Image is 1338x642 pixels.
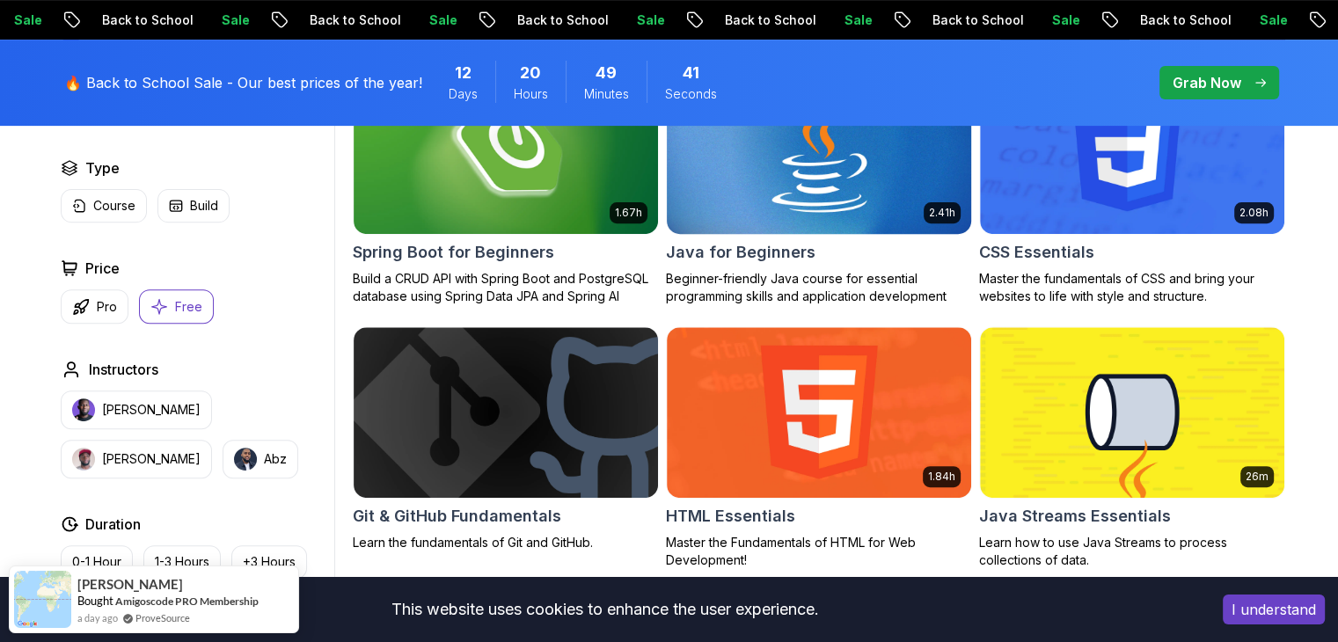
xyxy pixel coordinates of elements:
h2: Spring Boot for Beginners [353,240,554,265]
span: Bought [77,594,113,608]
p: Pro [97,298,117,316]
span: Seconds [665,85,717,103]
span: Hours [514,85,548,103]
p: [PERSON_NAME] [102,450,201,468]
p: 🔥 Back to School Sale - Our best prices of the year! [64,72,422,93]
p: Back to School [85,11,205,29]
p: Sale [620,11,676,29]
p: Sale [205,11,261,29]
p: Abz [264,450,287,468]
p: Sale [1035,11,1092,29]
img: Git & GitHub Fundamentals card [354,327,658,498]
img: Spring Boot for Beginners card [354,63,658,234]
h2: Type [85,157,120,179]
p: Back to School [916,11,1035,29]
a: Amigoscode PRO Membership [115,595,259,608]
img: provesource social proof notification image [14,571,71,628]
img: instructor img [72,398,95,421]
button: 0-1 Hour [61,545,133,579]
h2: Java Streams Essentials [979,504,1171,529]
p: +3 Hours [243,553,296,571]
span: Days [449,85,478,103]
img: CSS Essentials card [980,63,1284,234]
button: instructor img[PERSON_NAME] [61,390,212,429]
p: Learn how to use Java Streams to process collections of data. [979,534,1285,569]
span: 20 Hours [520,61,541,85]
h2: HTML Essentials [666,504,795,529]
h2: Instructors [89,359,158,380]
p: 26m [1246,470,1269,484]
h2: CSS Essentials [979,240,1094,265]
h2: Duration [85,514,141,535]
img: HTML Essentials card [667,327,971,498]
img: Java for Beginners card [659,59,978,237]
button: Pro [61,289,128,324]
p: Course [93,197,135,215]
p: Back to School [293,11,413,29]
div: This website uses cookies to enhance the user experience. [13,590,1196,629]
span: 49 Minutes [596,61,617,85]
p: Grab Now [1173,72,1241,93]
p: Master the Fundamentals of HTML for Web Development! [666,534,972,569]
p: Sale [828,11,884,29]
button: Free [139,289,214,324]
p: 2.41h [929,206,955,220]
span: 12 Days [455,61,472,85]
span: a day ago [77,610,118,625]
p: Learn the fundamentals of Git and GitHub. [353,534,659,551]
a: HTML Essentials card1.84hHTML EssentialsMaster the Fundamentals of HTML for Web Development! [666,326,972,569]
a: Git & GitHub Fundamentals cardGit & GitHub FundamentalsLearn the fundamentals of Git and GitHub. [353,326,659,551]
button: Accept cookies [1223,595,1325,624]
p: [PERSON_NAME] [102,401,201,419]
a: Java Streams Essentials card26mJava Streams EssentialsLearn how to use Java Streams to process co... [979,326,1285,569]
span: Minutes [584,85,629,103]
button: Build [157,189,230,223]
p: Free [175,298,202,316]
p: Build [190,197,218,215]
button: instructor img[PERSON_NAME] [61,440,212,478]
h2: Git & GitHub Fundamentals [353,504,561,529]
p: 2.08h [1239,206,1269,220]
a: Spring Boot for Beginners card1.67hNEWSpring Boot for BeginnersBuild a CRUD API with Spring Boot ... [353,62,659,305]
button: Course [61,189,147,223]
a: CSS Essentials card2.08hCSS EssentialsMaster the fundamentals of CSS and bring your websites to l... [979,62,1285,305]
span: [PERSON_NAME] [77,577,183,592]
a: ProveSource [135,610,190,625]
img: instructor img [72,448,95,471]
p: Back to School [708,11,828,29]
p: 0-1 Hour [72,553,121,571]
h2: Java for Beginners [666,240,815,265]
h2: Price [85,258,120,279]
p: Beginner-friendly Java course for essential programming skills and application development [666,270,972,305]
button: +3 Hours [231,545,307,579]
img: instructor img [234,448,257,471]
p: 1-3 Hours [155,553,209,571]
p: Sale [413,11,469,29]
button: 1-3 Hours [143,545,221,579]
p: Back to School [1123,11,1243,29]
p: Sale [1243,11,1299,29]
p: Master the fundamentals of CSS and bring your websites to life with style and structure. [979,270,1285,305]
img: Java Streams Essentials card [980,327,1284,498]
span: 41 Seconds [683,61,699,85]
p: Back to School [501,11,620,29]
a: Java for Beginners card2.41hJava for BeginnersBeginner-friendly Java course for essential program... [666,62,972,305]
p: 1.67h [615,206,642,220]
p: Build a CRUD API with Spring Boot and PostgreSQL database using Spring Data JPA and Spring AI [353,270,659,305]
p: 1.84h [928,470,955,484]
button: instructor imgAbz [223,440,298,478]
